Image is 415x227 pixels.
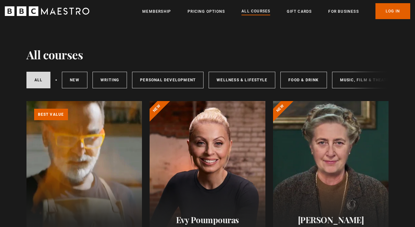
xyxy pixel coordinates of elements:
nav: Primary [142,3,410,19]
a: All [26,72,51,88]
a: Pricing Options [188,8,225,15]
a: All Courses [241,8,270,15]
a: Gift Cards [287,8,312,15]
a: New [62,72,87,88]
a: Personal Development [132,72,204,88]
a: Music, Film & Theatre [332,72,400,88]
a: Membership [142,8,171,15]
a: For business [328,8,359,15]
svg: BBC Maestro [5,6,89,16]
a: Writing [93,72,127,88]
p: Best value [34,109,68,120]
h2: Evy Poumpouras [157,215,258,225]
a: Food & Drink [280,72,327,88]
a: Log In [375,3,410,19]
a: Wellness & Lifestyle [209,72,275,88]
h1: All courses [26,48,83,61]
h2: [PERSON_NAME] [281,215,381,225]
